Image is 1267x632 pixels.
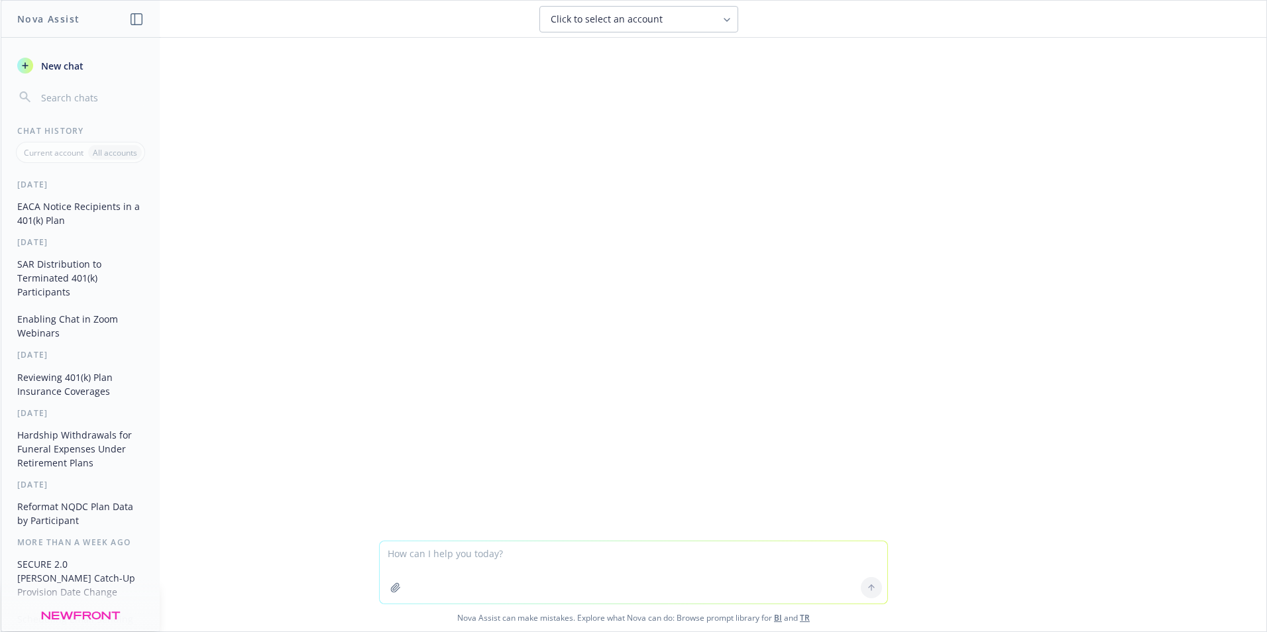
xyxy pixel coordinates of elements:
[12,54,149,78] button: New chat
[6,604,1261,631] span: Nova Assist can make mistakes. Explore what Nova can do: Browse prompt library for and
[12,424,149,474] button: Hardship Withdrawals for Funeral Expenses Under Retirement Plans
[24,147,83,158] p: Current account
[1,179,160,190] div: [DATE]
[539,6,738,32] button: Click to select an account
[93,147,137,158] p: All accounts
[12,366,149,402] button: Reviewing 401(k) Plan Insurance Coverages
[12,553,149,603] button: SECURE 2.0 [PERSON_NAME] Catch-Up Provision Date Change
[1,537,160,548] div: More than a week ago
[1,349,160,360] div: [DATE]
[12,195,149,231] button: EACA Notice Recipients in a 401(k) Plan
[12,308,149,344] button: Enabling Chat in Zoom Webinars
[774,612,782,623] a: BI
[551,13,663,26] span: Click to select an account
[1,407,160,419] div: [DATE]
[38,88,144,107] input: Search chats
[38,59,83,73] span: New chat
[1,237,160,248] div: [DATE]
[17,12,80,26] h1: Nova Assist
[1,125,160,136] div: Chat History
[800,612,810,623] a: TR
[12,496,149,531] button: Reformat NQDC Plan Data by Participant
[12,253,149,303] button: SAR Distribution to Terminated 401(k) Participants
[1,479,160,490] div: [DATE]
